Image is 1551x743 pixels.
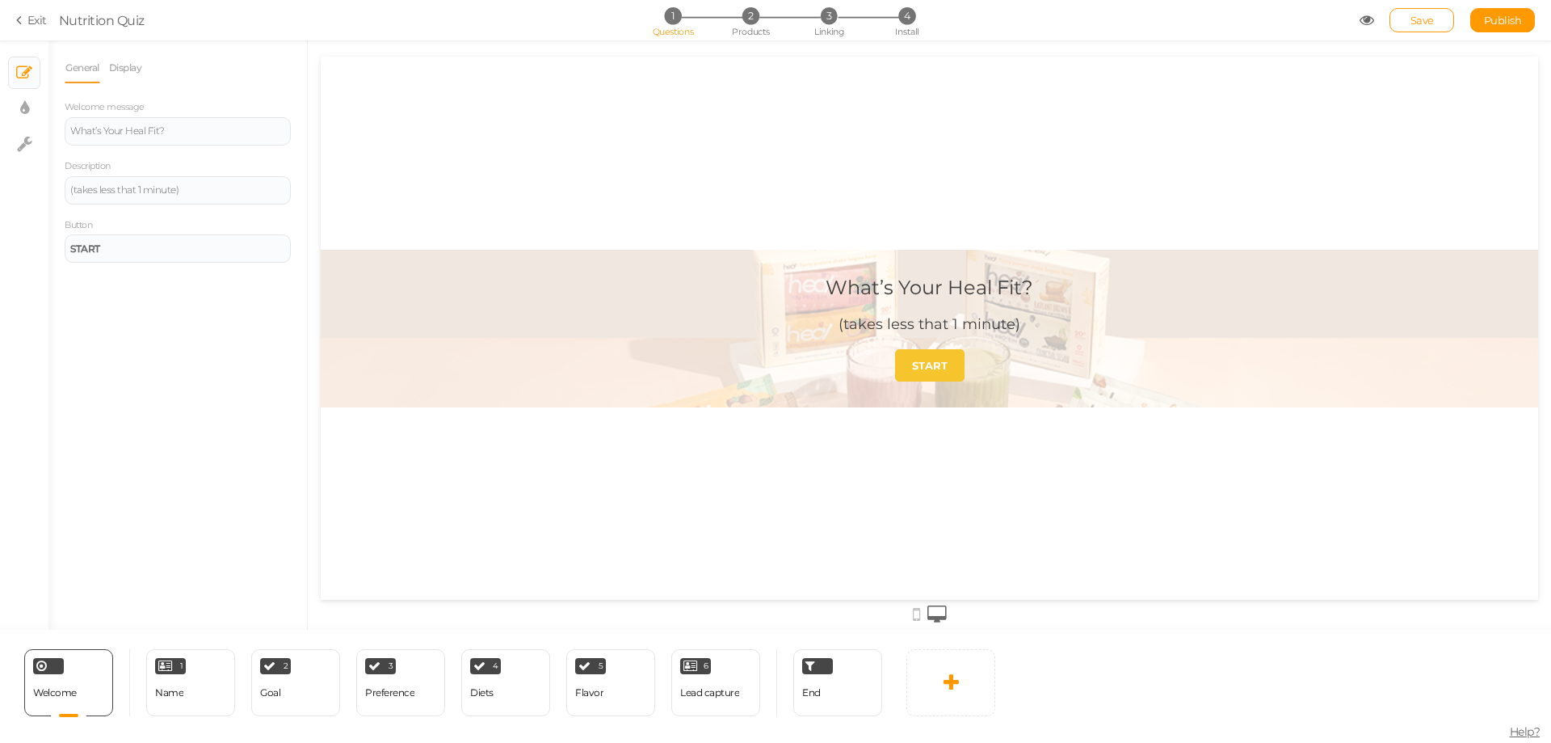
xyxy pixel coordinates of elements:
[389,662,393,670] span: 3
[260,687,280,699] div: Goal
[356,649,445,716] div: 3 Preference
[814,26,843,37] span: Linking
[155,687,183,699] div: Name
[365,687,414,699] div: Preference
[1484,14,1522,27] span: Publish
[33,686,77,699] span: Welcome
[898,7,915,24] span: 4
[713,7,788,24] li: 2 Products
[566,649,655,716] div: 5 Flavor
[251,649,340,716] div: 2 Goal
[680,687,739,699] div: Lead capture
[1510,724,1540,739] span: Help?
[470,687,494,699] div: Diets
[792,7,867,24] li: 3 Linking
[70,243,100,255] strong: START
[70,126,285,136] div: What’s Your Heal Fit?
[895,26,918,37] span: Install
[1410,14,1434,27] span: Save
[16,12,47,28] a: Exit
[704,662,708,670] span: 6
[599,662,603,670] span: 5
[671,649,760,716] div: 6 Lead capture
[802,686,821,699] span: End
[869,7,944,24] li: 4 Install
[24,649,113,716] div: Welcome
[108,53,143,83] a: Display
[635,7,710,24] li: 1 Questions
[518,259,700,277] div: (takes less that 1 minute)
[742,7,759,24] span: 2
[180,662,183,670] span: 1
[59,11,145,30] div: Nutrition Quiz
[284,662,288,670] span: 2
[493,662,498,670] span: 4
[793,649,882,716] div: End
[146,649,235,716] div: 1 Name
[65,220,92,231] label: Button
[575,687,603,699] div: Flavor
[591,302,627,315] strong: START
[664,7,681,24] span: 1
[65,102,145,113] label: Welcome message
[732,26,770,37] span: Products
[65,161,111,172] label: Description
[653,26,694,37] span: Questions
[70,185,285,195] div: (takes less that 1 minute)
[505,219,712,243] div: What’s Your Heal Fit?
[821,7,838,24] span: 3
[1389,8,1454,32] div: Save
[65,53,100,83] a: General
[461,649,550,716] div: 4 Diets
